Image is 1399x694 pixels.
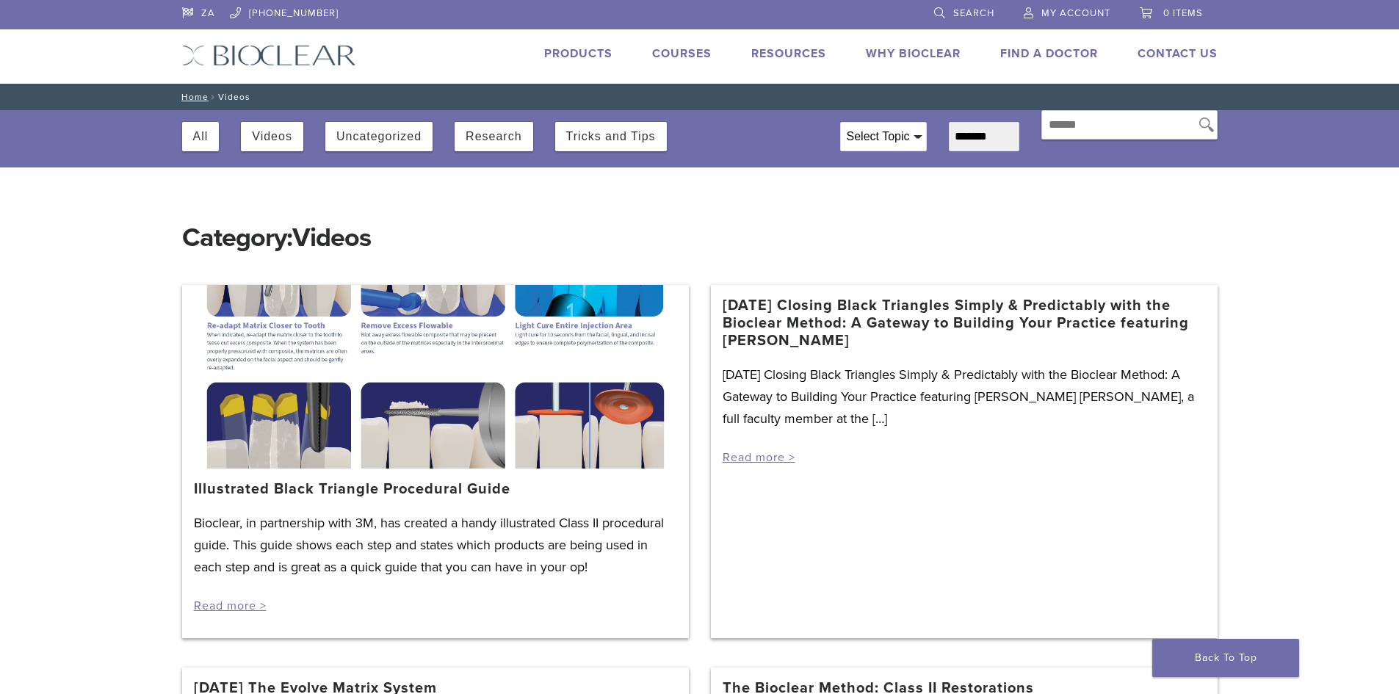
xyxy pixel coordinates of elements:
[841,123,926,151] div: Select Topic
[194,480,510,498] a: Illustrated Black Triangle Procedural Guide
[209,93,218,101] span: /
[723,364,1206,430] p: [DATE] Closing Black Triangles Simply & Predictably with the Bioclear Method: A Gateway to Buildi...
[1138,46,1218,61] a: Contact Us
[1163,7,1203,19] span: 0 items
[1000,46,1098,61] a: Find A Doctor
[751,46,826,61] a: Resources
[723,450,795,465] a: Read more >
[194,512,677,578] p: Bioclear, in partnership with 3M, has created a handy illustrated Class II procedural guide. This...
[177,92,209,102] a: Home
[544,46,612,61] a: Products
[652,46,712,61] a: Courses
[252,122,292,151] button: Videos
[953,7,994,19] span: Search
[566,122,656,151] button: Tricks and Tips
[1041,7,1110,19] span: My Account
[182,45,356,66] img: Bioclear
[723,297,1206,350] a: [DATE] Closing Black Triangles Simply & Predictably with the Bioclear Method: A Gateway to Buildi...
[336,122,422,151] button: Uncategorized
[171,84,1229,110] nav: Videos
[193,122,209,151] button: All
[466,122,521,151] button: Research
[194,599,267,613] a: Read more >
[866,46,961,61] a: Why Bioclear
[292,222,371,253] span: Videos
[1152,639,1299,677] a: Back To Top
[182,191,1218,256] h1: Category:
